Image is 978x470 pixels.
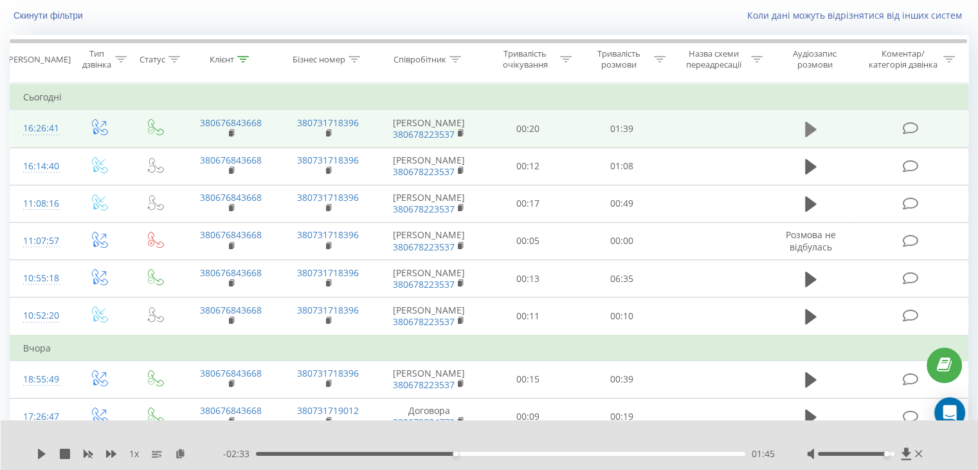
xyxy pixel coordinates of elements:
[200,117,262,129] a: 380676843668
[482,260,575,297] td: 00:13
[10,10,89,21] button: Скинути фільтри
[575,260,668,297] td: 06:35
[377,361,482,398] td: [PERSON_NAME]
[393,128,455,140] a: 380678223537
[140,54,165,65] div: Статус
[575,110,668,147] td: 01:39
[23,303,57,328] div: 10:52:20
[747,9,968,21] a: Коли дані можуть відрізнятися вiд інших систем
[393,278,455,290] a: 380678223537
[293,54,345,65] div: Бізнес номер
[453,451,458,456] div: Accessibility label
[393,165,455,178] a: 380678223537
[393,315,455,328] a: 380678223537
[297,191,359,203] a: 380731718396
[200,267,262,279] a: 380676843668
[297,154,359,166] a: 380731718396
[297,229,359,241] a: 380731718396
[297,304,359,316] a: 380731718396
[23,266,57,291] div: 10:55:18
[777,48,853,70] div: Аудіозапис розмови
[23,154,57,179] div: 16:14:40
[752,447,775,460] span: 01:45
[377,185,482,222] td: [PERSON_NAME]
[297,117,359,129] a: 380731718396
[575,398,668,435] td: 00:19
[23,404,57,429] div: 17:26:47
[865,48,940,70] div: Коментар/категорія дзвінка
[575,147,668,185] td: 01:08
[377,222,482,259] td: [PERSON_NAME]
[482,185,575,222] td: 00:17
[586,48,651,70] div: Тривалість розмови
[377,398,482,435] td: Договора
[377,297,482,335] td: [PERSON_NAME]
[493,48,557,70] div: Тривалість очікування
[297,267,359,279] a: 380731718396
[575,361,668,398] td: 00:39
[200,229,262,241] a: 380676843668
[934,397,965,428] div: Open Intercom Messenger
[377,110,482,147] td: [PERSON_NAME]
[377,147,482,185] td: [PERSON_NAME]
[6,54,71,65] div: [PERSON_NAME]
[200,154,262,166] a: 380676843668
[575,222,668,259] td: 00:00
[23,229,57,254] div: 11:07:57
[23,367,57,392] div: 18:55:49
[200,404,262,417] a: 380676843668
[23,116,57,141] div: 16:26:41
[210,54,234,65] div: Клієнт
[482,398,575,435] td: 00:09
[680,48,748,70] div: Назва схеми переадресації
[10,335,968,361] td: Вчора
[482,297,575,335] td: 00:11
[884,451,889,456] div: Accessibility label
[482,110,575,147] td: 00:20
[377,260,482,297] td: [PERSON_NAME]
[482,361,575,398] td: 00:15
[200,304,262,316] a: 380676843668
[393,416,455,428] a: 380673884772
[23,191,57,216] div: 11:08:16
[575,297,668,335] td: 00:10
[200,367,262,379] a: 380676843668
[297,367,359,379] a: 380731718396
[786,229,836,252] span: Розмова не відбулась
[393,241,455,253] a: 380678223537
[129,447,139,460] span: 1 x
[297,404,359,417] a: 380731719012
[393,203,455,215] a: 380678223537
[482,222,575,259] td: 00:05
[223,447,256,460] span: - 02:33
[394,54,446,65] div: Співробітник
[575,185,668,222] td: 00:49
[482,147,575,185] td: 00:12
[81,48,111,70] div: Тип дзвінка
[393,379,455,391] a: 380678223537
[10,84,968,110] td: Сьогодні
[200,191,262,203] a: 380676843668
